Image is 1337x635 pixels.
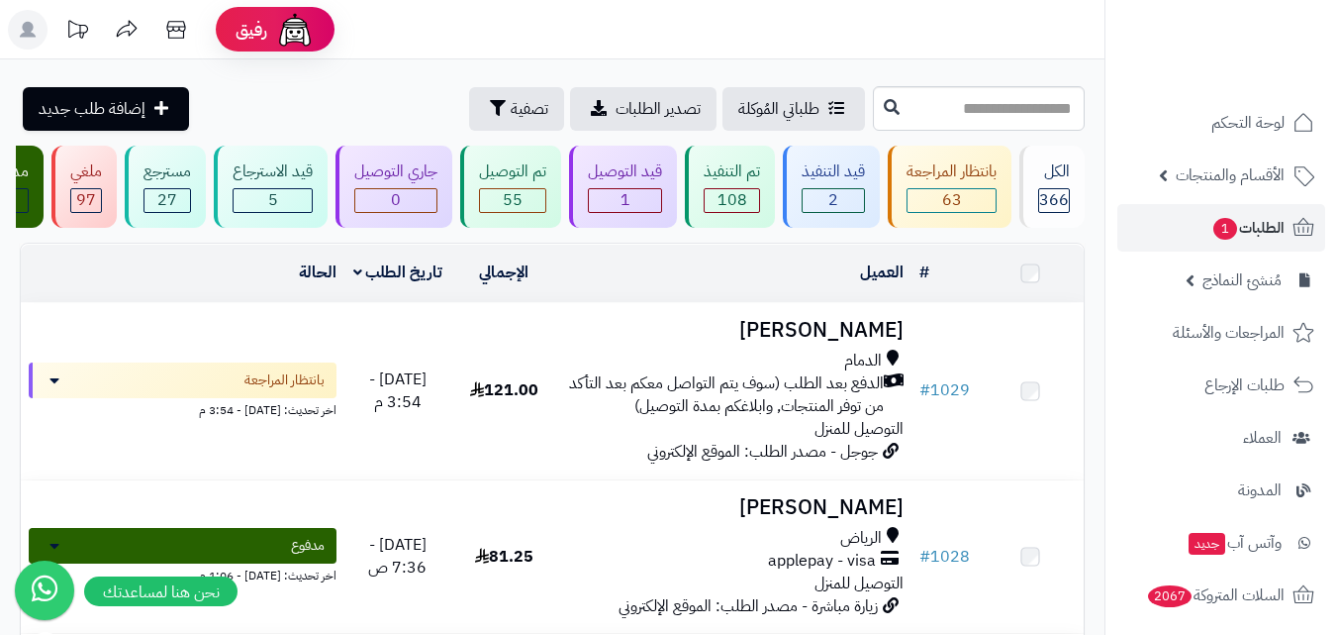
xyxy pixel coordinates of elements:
[919,261,929,284] a: #
[1211,109,1285,137] span: لوحة التحكم
[503,188,523,212] span: 55
[565,319,904,342] h3: [PERSON_NAME]
[368,533,427,580] span: [DATE] - 7:36 ص
[236,18,267,42] span: رفيق
[565,372,884,418] span: الدفع بعد الطلب (سوف يتم التواصل معكم بعد التأكد من توفر المنتجات, وابلاغكم بمدة التوصيل)
[1117,467,1325,514] a: المدونة
[299,261,336,284] a: الحالة
[29,564,336,584] div: اخر تحديث: [DATE] - 1:06 م
[244,370,325,390] span: بانتظار المراجعة
[919,545,930,569] span: #
[210,146,332,228] a: قيد الاسترجاع 5
[1117,309,1325,357] a: المراجعات والأسئلة
[1117,362,1325,409] a: طلبات الإرجاع
[907,189,996,212] div: 63
[907,160,997,183] div: بانتظار المراجعة
[39,97,145,121] span: إضافة طلب جديد
[52,10,102,54] a: تحديثات المنصة
[1211,214,1285,242] span: الطلبات
[353,261,443,284] a: تاريخ الطلب
[1117,572,1325,619] a: السلات المتروكة2067
[588,160,662,183] div: قيد التوصيل
[1238,476,1282,504] span: المدونة
[369,368,427,414] span: [DATE] - 3:54 م
[480,189,545,212] div: 55
[1187,529,1282,557] span: وآتس آب
[76,188,96,212] span: 97
[704,160,760,183] div: تم التنفيذ
[354,160,437,183] div: جاري التوصيل
[1204,371,1285,399] span: طلبات الإرجاع
[840,527,882,550] span: الرياض
[121,146,210,228] a: مسترجع 27
[1117,204,1325,252] a: الطلبات1
[828,188,838,212] span: 2
[1015,146,1089,228] a: الكل366
[779,146,884,228] a: قيد التنفيذ 2
[814,572,904,595] span: التوصيل للمنزل
[48,146,121,228] a: ملغي 97
[479,261,528,284] a: الإجمالي
[570,87,716,131] a: تصدير الطلبات
[71,189,101,212] div: 97
[860,261,904,284] a: العميل
[919,545,970,569] a: #1028
[722,87,865,131] a: طلباتي المُوكلة
[144,189,190,212] div: 27
[681,146,779,228] a: تم التنفيذ 108
[143,160,191,183] div: مسترجع
[738,97,819,121] span: طلباتي المُوكلة
[456,146,565,228] a: تم التوصيل 55
[844,350,882,372] span: الدمام
[565,146,681,228] a: قيد التوصيل 1
[942,188,962,212] span: 63
[1202,266,1282,294] span: مُنشئ النماذج
[1173,319,1285,347] span: المراجعات والأسئلة
[391,188,401,212] span: 0
[475,545,533,569] span: 81.25
[814,417,904,441] span: التوصيل للمنزل
[268,188,278,212] span: 5
[919,378,930,402] span: #
[29,398,336,419] div: اخر تحديث: [DATE] - 3:54 م
[470,378,538,402] span: 121.00
[1243,424,1282,452] span: العملاء
[479,160,546,183] div: تم التوصيل
[619,594,878,618] span: زيارة مباشرة - مصدر الطلب: الموقع الإلكتروني
[1039,188,1069,212] span: 366
[511,97,548,121] span: تصفية
[1117,519,1325,567] a: وآتس آبجديد
[884,146,1015,228] a: بانتظار المراجعة 63
[616,97,701,121] span: تصدير الطلبات
[1117,414,1325,462] a: العملاء
[647,440,878,464] span: جوجل - مصدر الطلب: الموقع الإلكتروني
[565,496,904,519] h3: [PERSON_NAME]
[1146,582,1285,609] span: السلات المتروكة
[275,10,315,50] img: ai-face.png
[802,160,865,183] div: قيد التنفيذ
[157,188,177,212] span: 27
[803,189,864,212] div: 2
[234,189,312,212] div: 5
[621,188,630,212] span: 1
[1148,585,1192,607] span: 2067
[291,536,325,556] span: مدفوع
[70,160,102,183] div: ملغي
[332,146,456,228] a: جاري التوصيل 0
[768,550,876,573] span: applepay - visa
[717,188,747,212] span: 108
[1202,53,1318,95] img: logo-2.png
[1117,99,1325,147] a: لوحة التحكم
[919,378,970,402] a: #1029
[705,189,759,212] div: 108
[1176,161,1285,189] span: الأقسام والمنتجات
[589,189,661,212] div: 1
[469,87,564,131] button: تصفية
[23,87,189,131] a: إضافة طلب جديد
[1189,533,1225,555] span: جديد
[233,160,313,183] div: قيد الاسترجاع
[355,189,436,212] div: 0
[1213,218,1237,240] span: 1
[1038,160,1070,183] div: الكل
